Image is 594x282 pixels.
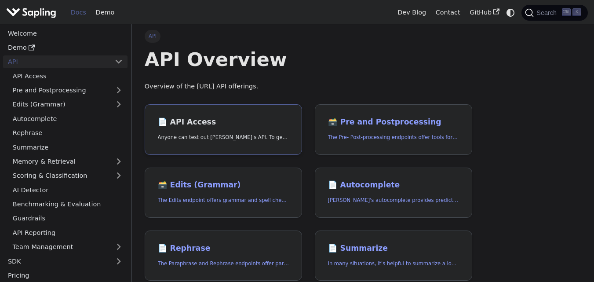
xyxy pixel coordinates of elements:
[158,133,289,142] p: Anyone can test out Sapling's API. To get started with the API, simply:
[328,180,459,190] h2: Autocomplete
[145,30,161,42] span: API
[8,226,128,239] a: API Reporting
[534,9,562,16] span: Search
[8,155,128,168] a: Memory & Retrieval
[465,6,504,19] a: GitHub
[8,198,128,211] a: Benchmarking & Evaluation
[431,6,465,19] a: Contact
[393,6,430,19] a: Dev Blog
[3,27,128,40] a: Welcome
[328,117,459,127] h2: Pre and Postprocessing
[110,255,128,267] button: Expand sidebar category 'SDK'
[521,5,587,21] button: Search (Ctrl+K)
[8,169,128,182] a: Scoring & Classification
[8,127,128,139] a: Rephrase
[6,6,56,19] img: Sapling.ai
[145,81,472,92] p: Overview of the [URL] API offerings.
[8,98,128,111] a: Edits (Grammar)
[158,244,289,253] h2: Rephrase
[3,55,110,68] a: API
[8,183,128,196] a: AI Detector
[145,231,302,281] a: 📄️ RephraseThe Paraphrase and Rephrase endpoints offer paraphrasing for particular styles.
[3,255,110,267] a: SDK
[158,180,289,190] h2: Edits (Grammar)
[158,117,289,127] h2: API Access
[66,6,91,19] a: Docs
[6,6,59,19] a: Sapling.ai
[91,6,119,19] a: Demo
[8,241,128,253] a: Team Management
[328,244,459,253] h2: Summarize
[3,41,128,54] a: Demo
[315,231,472,281] a: 📄️ SummarizeIn many situations, it's helpful to summarize a longer document into a shorter, more ...
[8,70,128,82] a: API Access
[8,112,128,125] a: Autocomplete
[315,104,472,155] a: 🗃️ Pre and PostprocessingThe Pre- Post-processing endpoints offer tools for preparing your text d...
[3,269,128,282] a: Pricing
[158,196,289,205] p: The Edits endpoint offers grammar and spell checking.
[504,6,517,19] button: Switch between dark and light mode (currently system mode)
[328,260,459,268] p: In many situations, it's helpful to summarize a longer document into a shorter, more easily diges...
[8,212,128,225] a: Guardrails
[8,141,128,154] a: Summarize
[145,168,302,218] a: 🗃️ Edits (Grammar)The Edits endpoint offers grammar and spell checking.
[145,104,302,155] a: 📄️ API AccessAnyone can test out [PERSON_NAME]'s API. To get started with the API, simply:
[8,84,128,97] a: Pre and Postprocessing
[110,55,128,68] button: Collapse sidebar category 'API'
[328,133,459,142] p: The Pre- Post-processing endpoints offer tools for preparing your text data for ingestation as we...
[145,48,472,71] h1: API Overview
[158,260,289,268] p: The Paraphrase and Rephrase endpoints offer paraphrasing for particular styles.
[328,196,459,205] p: Sapling's autocomplete provides predictions of the next few characters or words
[572,8,581,16] kbd: K
[145,30,472,42] nav: Breadcrumbs
[315,168,472,218] a: 📄️ Autocomplete[PERSON_NAME]'s autocomplete provides predictions of the next few characters or words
